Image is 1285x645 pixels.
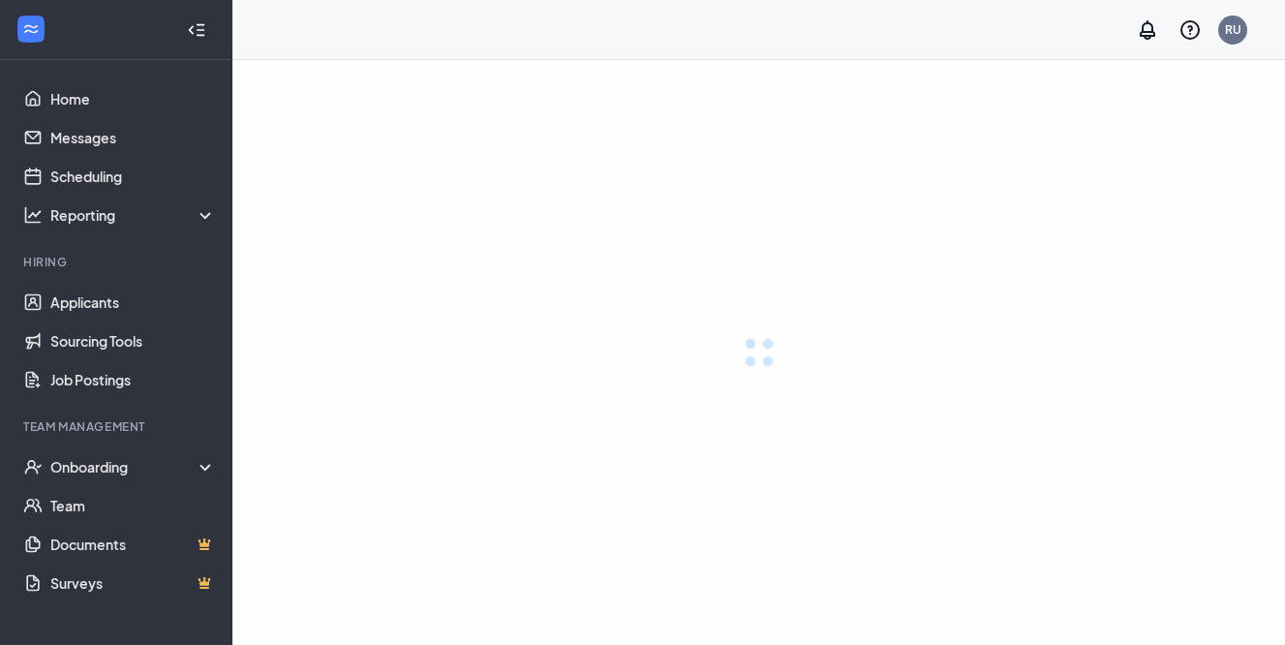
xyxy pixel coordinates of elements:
a: Job Postings [50,360,216,399]
a: Home [50,79,216,118]
svg: Analysis [23,205,43,225]
div: Hiring [23,254,212,270]
a: Team [50,486,216,525]
svg: Collapse [187,20,206,40]
div: Reporting [50,205,217,225]
a: Scheduling [50,157,216,196]
div: Onboarding [50,457,217,476]
a: Sourcing Tools [50,322,216,360]
svg: Notifications [1136,18,1159,42]
a: DocumentsCrown [50,525,216,564]
a: Applicants [50,283,216,322]
a: SurveysCrown [50,564,216,602]
div: Team Management [23,418,212,435]
svg: UserCheck [23,457,43,476]
svg: WorkstreamLogo [21,19,41,39]
svg: QuestionInfo [1178,18,1202,42]
a: Messages [50,118,216,157]
div: RU [1225,21,1241,38]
